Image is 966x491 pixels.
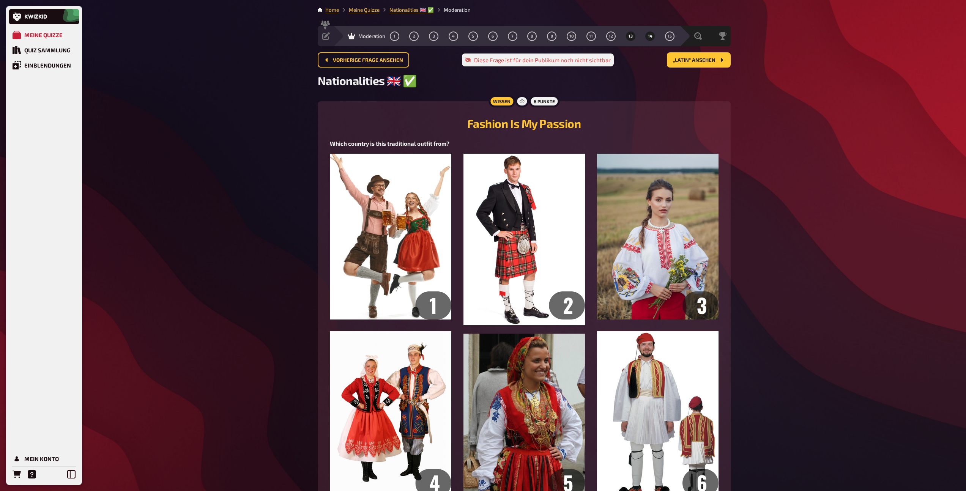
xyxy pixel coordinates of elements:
button: 12 [605,30,617,42]
div: Quiz Sammlung [24,47,71,54]
button: 9 [546,30,558,42]
div: 6 Punkte [529,95,559,107]
button: 6 [487,30,499,42]
span: „Latin“ ansehen [673,58,715,63]
a: Quiz Sammlung [9,42,79,58]
span: 10 [569,34,574,38]
button: 11 [585,30,597,42]
span: Moderation [358,33,385,39]
a: Bestellungen [9,467,24,482]
button: 5 [467,30,479,42]
div: Meine Quizze [24,31,63,38]
li: Nationalities ​🇬🇧 ✅ [380,6,434,14]
span: 4 [452,34,455,38]
span: 7 [511,34,514,38]
span: 6 [492,34,494,38]
span: 2 [413,34,415,38]
li: Meine Quizze [339,6,380,14]
li: Home [325,6,339,14]
button: 10 [566,30,578,42]
button: 14 [644,30,656,42]
span: 12 [609,34,613,38]
span: Vorherige Frage ansehen [333,58,403,63]
span: 11 [589,34,593,38]
a: Nationalities ​🇬🇧 ✅ [389,7,434,13]
li: Moderation [434,6,471,14]
span: 5 [472,34,474,38]
button: 1 [388,30,400,42]
button: 2 [408,30,420,42]
span: 14 [648,34,652,38]
div: Mein Konto [24,455,59,462]
span: 3 [433,34,435,38]
div: Einblendungen [24,62,71,69]
button: Vorherige Frage ansehen [318,52,409,68]
button: 3 [428,30,440,42]
span: 8 [531,34,533,38]
div: Diese Frage ist für dein Publikum noch nicht sichtbar [462,54,614,66]
span: 15 [668,34,672,38]
a: Hilfe [24,467,39,482]
a: Mein Konto [9,451,79,466]
span: Nationalities ​🇬🇧 ✅ [318,74,417,88]
button: „Latin“ ansehen [667,52,731,68]
button: 8 [526,30,538,42]
a: Einblendungen [9,58,79,73]
a: Meine Quizze [9,27,79,42]
span: Which country is this traditional outfit from? [330,140,449,147]
span: 9 [551,34,553,38]
a: Home [325,7,339,13]
span: 1 [394,34,396,38]
div: Wissen [489,95,515,107]
button: 4 [448,30,460,42]
button: 13 [624,30,637,42]
h2: Fashion Is My Passion [327,116,722,130]
button: 15 [664,30,676,42]
a: Meine Quizze [349,7,380,13]
button: 7 [506,30,518,42]
span: 13 [629,34,633,38]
